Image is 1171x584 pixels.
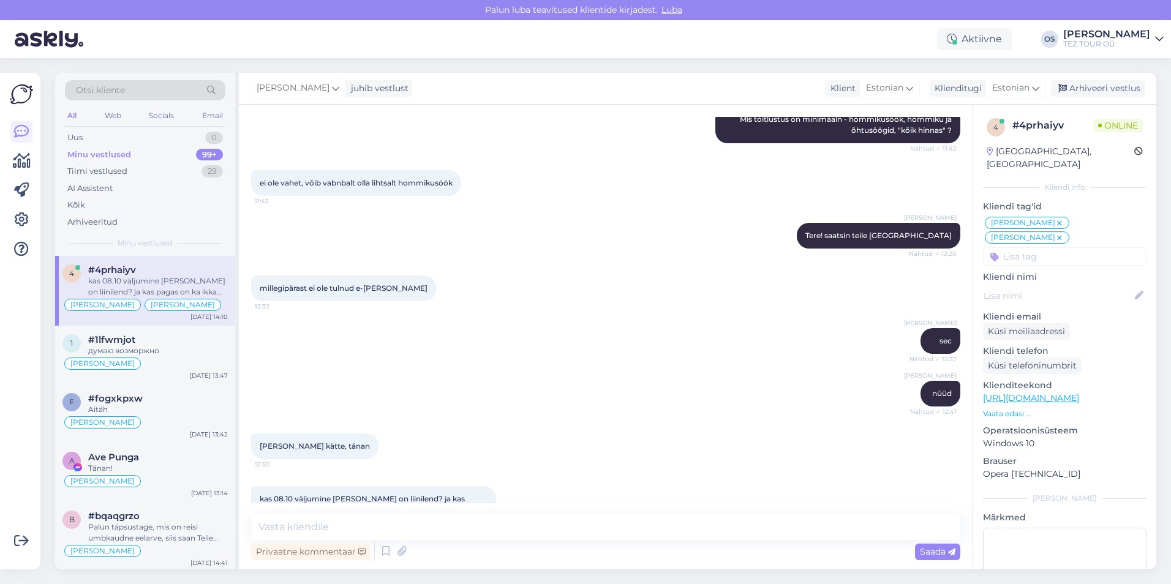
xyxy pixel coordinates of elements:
span: Otsi kliente [76,84,125,97]
div: Kliendi info [983,182,1147,193]
div: # 4prhaiyv [1012,118,1093,133]
a: [URL][DOMAIN_NAME] [983,392,1079,403]
span: kas 08.10 väljumine [PERSON_NAME] on liinilend? ja kas pagas on ka ikka hinnas? [260,494,467,514]
div: думаю возморжно [88,345,228,356]
div: Küsi meiliaadressi [983,323,1070,340]
p: Brauser [983,455,1147,468]
span: [PERSON_NAME] [904,318,957,328]
div: [DATE] 14:10 [190,312,228,321]
span: 4 [993,122,998,132]
div: Kõik [67,199,85,211]
span: [PERSON_NAME] [991,234,1055,241]
span: [PERSON_NAME] [904,213,957,222]
img: Askly Logo [10,83,33,106]
span: 4 [69,269,74,278]
div: Tiimi vestlused [67,165,127,178]
div: [GEOGRAPHIC_DATA], [GEOGRAPHIC_DATA] [987,145,1134,171]
div: Socials [146,108,176,124]
div: Email [200,108,225,124]
p: Märkmed [983,511,1147,524]
span: [PERSON_NAME] kätte, tänan [260,441,370,451]
div: Web [102,108,124,124]
span: Nähtud ✓ 12:41 [910,407,957,416]
span: Ave Punga [88,452,139,463]
div: Küsi telefoninumbrit [983,358,1082,374]
div: 0 [205,132,223,144]
span: 12:50 [255,460,301,469]
span: Saada [920,546,955,557]
div: [DATE] 13:42 [190,430,228,439]
a: [PERSON_NAME]TEZ TOUR OÜ [1063,29,1164,49]
span: 1 [70,339,73,348]
span: [PERSON_NAME] [70,360,135,367]
p: Klienditeekond [983,379,1147,392]
input: Lisa tag [983,247,1147,266]
span: #1lfwmjot [88,334,135,345]
div: AI Assistent [67,182,113,195]
span: [PERSON_NAME] [70,419,135,426]
input: Lisa nimi [984,289,1132,302]
span: Online [1093,119,1143,132]
span: [PERSON_NAME] [70,477,135,485]
div: juhib vestlust [346,82,409,95]
span: #fogxkpxw [88,393,143,404]
span: [PERSON_NAME] [151,301,215,309]
span: Minu vestlused [118,238,173,249]
div: TEZ TOUR OÜ [1063,39,1150,49]
div: Klient [826,82,856,95]
div: Aitäh [88,404,228,415]
div: [PERSON_NAME] [1063,29,1150,39]
div: Palun täpsustage, mis on reisi umbkaudne eelarve, siis saan Teile teha personaalse reisipakkumise. [88,522,228,544]
span: f [69,397,74,406]
span: ei ole vahet, võib vabnbalt olla lihtsalt hommikusöök [260,178,453,187]
div: All [65,108,79,124]
p: Kliendi email [983,310,1147,323]
p: Kliendi tag'id [983,200,1147,213]
div: Minu vestlused [67,149,131,161]
p: Kliendi nimi [983,271,1147,283]
div: Arhiveeritud [67,216,118,228]
span: b [69,515,75,524]
p: Vaata edasi ... [983,408,1147,419]
span: [PERSON_NAME] [70,301,135,309]
div: Privaatne kommentaar [251,544,371,560]
span: sec [939,336,952,345]
span: [PERSON_NAME] [904,371,957,380]
span: Nähtud ✓ 11:42 [910,144,957,153]
span: #4prhaiyv [88,264,136,275]
div: [DATE] 14:41 [190,558,228,567]
p: Kliendi telefon [983,345,1147,358]
span: Nähtud ✓ 12:20 [909,249,957,258]
span: [PERSON_NAME] [257,81,329,95]
div: Aktiivne [937,28,1012,50]
span: Tere! saatsin teile [GEOGRAPHIC_DATA] [805,231,952,240]
span: Estonian [992,81,1030,95]
div: [PERSON_NAME] [983,493,1147,504]
div: 99+ [196,149,223,161]
span: 11:43 [255,197,301,206]
div: Uus [67,132,83,144]
span: 12:32 [255,302,301,311]
div: Tänan! [88,463,228,474]
span: millegipärast ei ole tulnud e-[PERSON_NAME] [260,283,427,293]
span: Nähtud ✓ 12:37 [909,354,957,364]
div: [DATE] 13:14 [191,489,228,498]
span: [PERSON_NAME] [991,219,1055,226]
p: Windows 10 [983,437,1147,450]
div: 29 [201,165,223,178]
span: nüüd [932,389,952,398]
div: Klienditugi [930,82,982,95]
span: [PERSON_NAME] [70,547,135,555]
div: Arhiveeri vestlus [1051,80,1145,97]
span: A [69,456,75,465]
span: Luba [658,4,686,15]
div: kas 08.10 väljumine [PERSON_NAME] on liinilend? ja kas pagas on ka ikka hinnas? [88,275,228,298]
p: Opera [TECHNICAL_ID] [983,468,1147,481]
span: Estonian [866,81,903,95]
div: OS [1041,31,1058,48]
span: #bqaqgrzo [88,511,140,522]
p: Operatsioonisüsteem [983,424,1147,437]
div: [DATE] 13:47 [190,371,228,380]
